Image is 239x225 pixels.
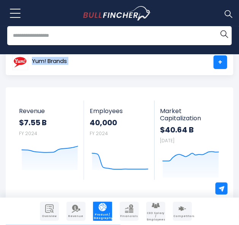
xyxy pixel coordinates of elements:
span: Revenue [19,107,78,115]
img: Bullfincher logo [83,6,151,20]
a: Company Revenue [66,202,85,221]
a: Go to homepage [83,6,165,20]
small: FY 2024 [19,130,37,137]
a: Company Product/Geography [93,202,112,221]
small: FY 2024 [90,130,108,137]
span: Overview [41,215,58,218]
span: Financials [120,215,138,218]
span: Yum! Brands [32,58,67,65]
a: Company Financials [120,202,139,221]
a: Yum! Brands [12,55,67,69]
a: Company Competitors [173,202,192,221]
span: Employees [90,107,148,115]
span: Competitors [174,215,191,218]
span: Revenue [67,215,85,218]
span: Market Capitalization [160,107,219,122]
span: Product / Geography [94,213,111,220]
a: Revenue $7.55 B FY 2024 [13,101,84,172]
strong: $40.64 B [160,125,219,135]
a: Company Overview [40,202,59,221]
span: CEO Salary / Employees [147,212,165,221]
a: Employees 40,000 FY 2024 [84,101,154,172]
small: [DATE] [160,137,175,144]
a: Market Capitalization $40.64 B [DATE] [155,101,225,180]
a: Company Employees [146,202,165,221]
button: Search [217,26,232,41]
strong: $7.55 B [19,118,78,127]
a: + [214,55,227,69]
strong: 40,000 [90,118,148,127]
img: YUM logo [12,54,28,70]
